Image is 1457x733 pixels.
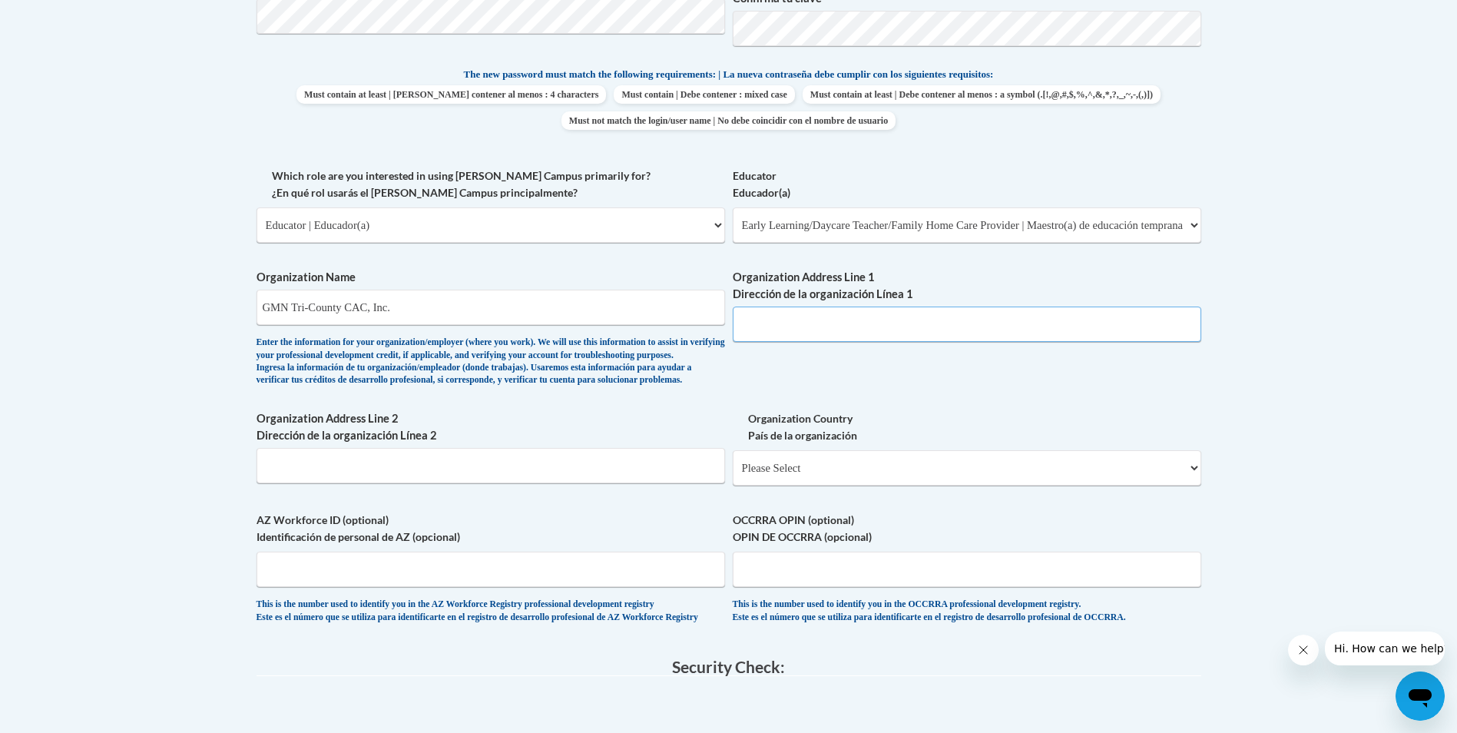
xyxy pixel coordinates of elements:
[257,290,725,325] input: Metadata input
[296,85,606,104] span: Must contain at least | [PERSON_NAME] contener al menos : 4 characters
[257,448,725,483] input: Metadata input
[257,599,725,624] div: This is the number used to identify you in the AZ Workforce Registry professional development reg...
[257,410,725,444] label: Organization Address Line 2 Dirección de la organización Línea 2
[464,68,994,81] span: The new password must match the following requirements: | La nueva contraseña debe cumplir con lo...
[803,85,1161,104] span: Must contain at least | Debe contener al menos : a symbol (.[!,@,#,$,%,^,&,*,?,_,~,-,(,)])
[614,85,794,104] span: Must contain | Debe contener : mixed case
[733,167,1201,201] label: Educator Educador(a)
[1396,672,1445,721] iframe: Button to launch messaging window
[733,599,1201,624] div: This is the number used to identify you in the OCCRRA professional development registry. Este es ...
[1288,635,1319,665] iframe: Close message
[257,167,725,201] label: Which role are you interested in using [PERSON_NAME] Campus primarily for? ¿En qué rol usarás el ...
[561,111,896,130] span: Must not match the login/user name | No debe coincidir con el nombre de usuario
[257,269,725,286] label: Organization Name
[257,512,725,546] label: AZ Workforce ID (optional) Identificación de personal de AZ (opcional)
[733,512,1201,546] label: OCCRRA OPIN (optional) OPIN DE OCCRRA (opcional)
[733,410,1201,444] label: Organization Country País de la organización
[733,307,1201,342] input: Metadata input
[1325,632,1445,665] iframe: Message from company
[257,337,725,387] div: Enter the information for your organization/employer (where you work). We will use this informati...
[9,11,124,23] span: Hi. How can we help?
[733,269,1201,303] label: Organization Address Line 1 Dirección de la organización Línea 1
[672,657,785,676] span: Security Check:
